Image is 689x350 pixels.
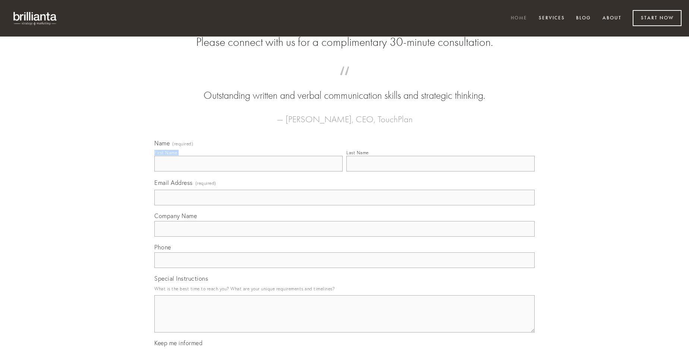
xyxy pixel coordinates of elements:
[154,275,208,282] span: Special Instructions
[154,212,197,220] span: Company Name
[172,142,193,146] span: (required)
[166,74,523,103] blockquote: Outstanding written and verbal communication skills and strategic thinking.
[7,7,63,29] img: brillianta - research, strategy, marketing
[534,12,570,25] a: Services
[154,139,170,147] span: Name
[195,178,216,188] span: (required)
[154,35,535,49] h2: Please connect with us for a complimentary 30-minute consultation.
[154,243,171,251] span: Phone
[571,12,596,25] a: Blog
[166,74,523,88] span: “
[154,179,193,186] span: Email Address
[154,339,202,347] span: Keep me informed
[598,12,626,25] a: About
[346,150,369,155] div: Last Name
[166,103,523,127] figcaption: — [PERSON_NAME], CEO, TouchPlan
[633,10,682,26] a: Start Now
[154,284,535,294] p: What is the best time to reach you? What are your unique requirements and timelines?
[154,150,177,155] div: First Name
[506,12,532,25] a: Home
